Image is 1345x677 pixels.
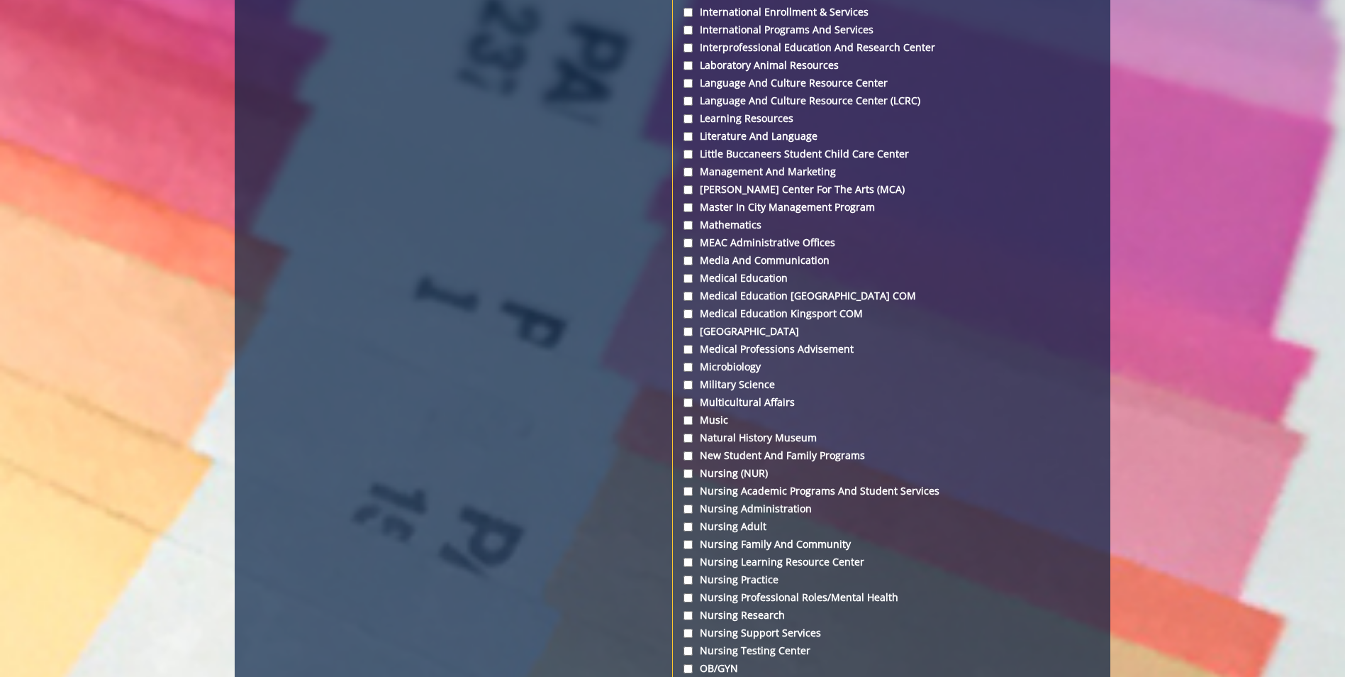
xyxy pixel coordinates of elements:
label: Little Buccaneers Student Child Care Center [683,147,1098,161]
label: OB/GYN [683,661,1098,676]
label: Nursing Support Services [683,626,1098,640]
label: Natural History Museum [683,431,1098,445]
label: Nursing Professional Roles/Mental Health [683,590,1098,605]
label: Literature and Language [683,129,1098,143]
label: Language and Culture Resource Center (LCRC) [683,94,1098,108]
label: Mathematics [683,218,1098,232]
label: Nursing Adult [683,519,1098,534]
label: Nursing Practice [683,573,1098,587]
label: Nursing Research [683,608,1098,622]
label: Medical Education [683,271,1098,285]
label: Nursing Learning Resource Center [683,555,1098,569]
label: Nursing Administration [683,502,1098,516]
label: Nursing Testing Center [683,644,1098,658]
label: MEAC Administrative Offices [683,236,1098,250]
label: Nursing Family and Community [683,537,1098,551]
label: Language and Culture Resource Center [683,76,1098,90]
label: Laboratory Animal Resources [683,58,1098,72]
label: Military Science [683,378,1098,392]
label: Music [683,413,1098,427]
label: Medical Professions Advisement [683,342,1098,356]
label: Medical Education [GEOGRAPHIC_DATA] COM [683,289,1098,303]
label: [GEOGRAPHIC_DATA] [683,324,1098,338]
label: Nursing (NUR) [683,466,1098,480]
label: [PERSON_NAME] Center for the Arts (MCA) [683,182,1098,197]
label: Microbiology [683,360,1098,374]
label: Master in City Management Program [683,200,1098,214]
label: Nursing Academic Programs and Student Services [683,484,1098,498]
label: Learning Resources [683,111,1098,126]
label: New Student and Family Programs [683,448,1098,463]
label: Medical Education Kingsport COM [683,307,1098,321]
label: International Enrollment & Services [683,5,1098,19]
label: Media and Communication [683,253,1098,268]
label: International Programs and Services [683,23,1098,37]
label: Interprofessional Education and Research Center [683,40,1098,55]
label: Management and Marketing [683,165,1098,179]
label: Multicultural Affairs [683,395,1098,409]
